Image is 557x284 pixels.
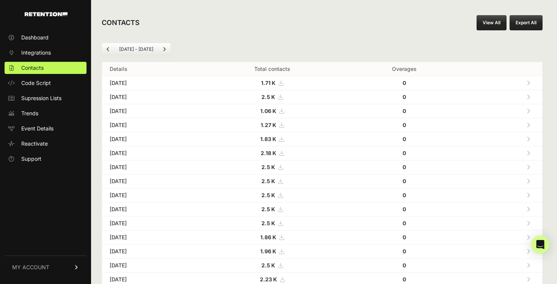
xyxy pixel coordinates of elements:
strong: 0 [403,80,406,86]
strong: 2.5 K [261,94,275,100]
td: [DATE] [102,118,198,132]
td: [DATE] [102,259,198,273]
strong: 0 [403,164,406,170]
a: 1.27 K [261,122,284,128]
strong: 0 [403,192,406,198]
a: Supression Lists [5,92,87,104]
strong: 0 [403,122,406,128]
strong: 2.23 K [260,276,277,282]
span: Contacts [21,64,44,72]
th: Details [102,62,198,76]
a: View All [477,15,507,30]
h2: CONTACTS [102,17,140,28]
a: 2.23 K [260,276,285,282]
span: Integrations [21,49,51,56]
strong: 0 [403,248,406,254]
td: [DATE] [102,188,198,202]
td: [DATE] [102,146,198,160]
strong: 0 [403,206,406,212]
a: 1.96 K [260,248,284,254]
a: 1.06 K [260,108,284,114]
th: Total contacts [198,62,346,76]
strong: 0 [403,108,406,114]
strong: 2.18 K [261,150,276,156]
td: [DATE] [102,104,198,118]
a: MY ACCOUNT [5,256,87,279]
strong: 0 [403,234,406,240]
div: Open Intercom Messenger [531,235,549,254]
strong: 2.5 K [261,206,275,212]
strong: 0 [403,262,406,268]
a: Integrations [5,47,87,59]
span: Dashboard [21,34,49,41]
strong: 2.5 K [261,192,275,198]
button: Export All [510,15,543,30]
a: Next [158,43,170,55]
strong: 0 [403,150,406,156]
td: [DATE] [102,132,198,146]
td: [DATE] [102,231,198,245]
span: Supression Lists [21,94,61,102]
a: 2.5 K [261,192,283,198]
span: Event Details [21,125,53,132]
a: Previous [102,43,114,55]
strong: 1.06 K [260,108,276,114]
a: 2.5 K [261,262,283,268]
a: 2.5 K [261,164,283,170]
span: Support [21,155,41,163]
a: Dashboard [5,31,87,44]
strong: 0 [403,276,406,282]
strong: 2.5 K [261,220,275,226]
strong: 0 [403,94,406,100]
strong: 2.5 K [261,164,275,170]
strong: 0 [403,178,406,184]
a: 2.5 K [261,206,283,212]
a: 2.5 K [261,94,283,100]
strong: 0 [403,136,406,142]
strong: 1.71 K [261,80,275,86]
a: 1.86 K [260,234,284,240]
td: [DATE] [102,217,198,231]
a: 2.5 K [261,178,283,184]
td: [DATE] [102,174,198,188]
a: Support [5,153,87,165]
strong: 2.5 K [261,262,275,268]
strong: 2.5 K [261,178,275,184]
a: 1.71 K [261,80,283,86]
a: Event Details [5,122,87,135]
a: 2.5 K [261,220,283,226]
th: Overages [346,62,462,76]
span: MY ACCOUNT [12,264,49,271]
span: Trends [21,110,38,117]
a: Trends [5,107,87,119]
td: [DATE] [102,160,198,174]
a: Contacts [5,62,87,74]
td: [DATE] [102,202,198,217]
td: [DATE] [102,245,198,259]
img: Retention.com [25,12,68,16]
a: 1.83 K [260,136,284,142]
strong: 1.96 K [260,248,276,254]
a: Reactivate [5,138,87,150]
a: 2.18 K [261,150,284,156]
strong: 1.83 K [260,136,276,142]
strong: 0 [403,220,406,226]
a: Code Script [5,77,87,89]
strong: 1.86 K [260,234,276,240]
td: [DATE] [102,76,198,90]
td: [DATE] [102,90,198,104]
li: [DATE] - [DATE] [114,46,158,52]
span: Code Script [21,79,51,87]
span: Reactivate [21,140,48,147]
strong: 1.27 K [261,122,276,128]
